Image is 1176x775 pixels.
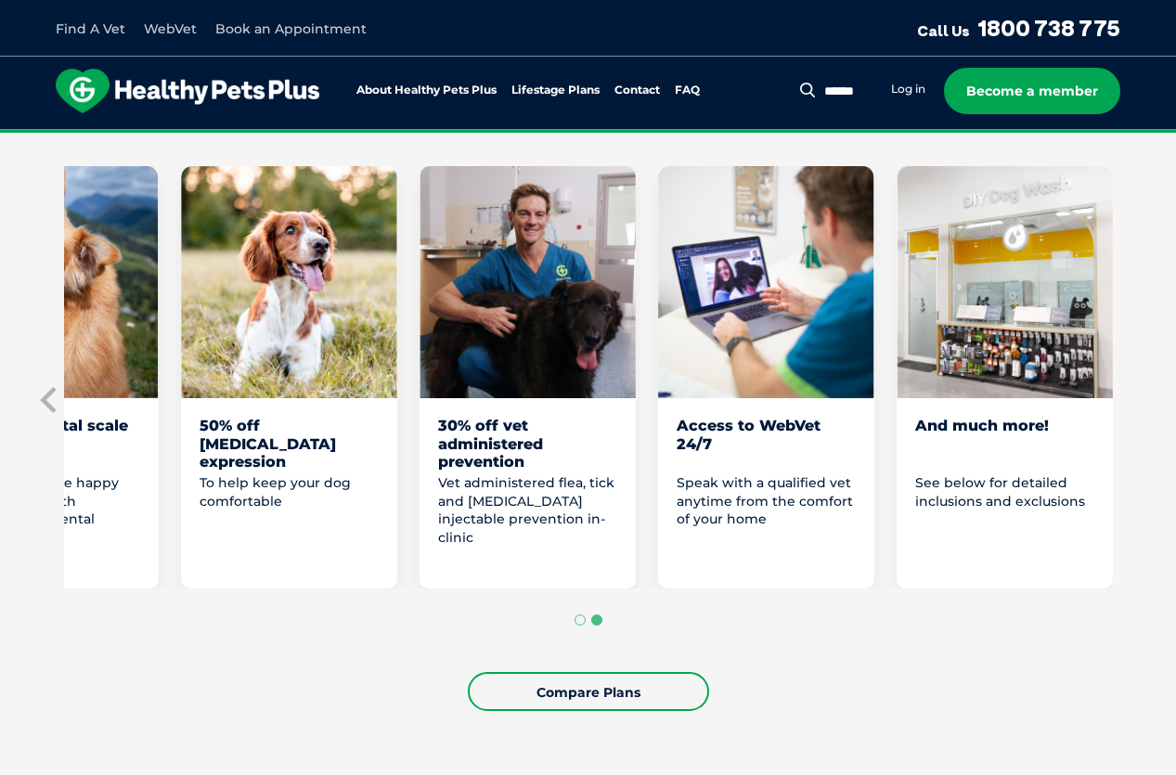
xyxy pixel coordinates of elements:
span: Proactive, preventative wellness program designed to keep your pet healthier and happier for longer [241,130,935,147]
li: 7 of 8 [658,166,874,588]
img: hpp-logo [56,69,319,113]
span: Call Us [917,21,970,40]
a: Find A Vet [56,20,125,37]
p: Speak with a qualified vet anytime from the comfort of your home [677,474,856,529]
button: Search [796,81,820,99]
div: 50% off [MEDICAL_DATA] expression [200,417,379,471]
li: 6 of 8 [420,166,636,588]
div: Access to WebVet 24/7 [677,417,856,471]
a: About Healthy Pets Plus [356,84,497,97]
button: Go to page 1 [575,614,586,626]
a: Compare Plans [468,672,709,711]
a: Log in [891,82,925,97]
a: WebVet [144,20,197,37]
a: Contact [614,84,660,97]
ul: Select a slide to show [64,612,1113,628]
button: Go to page 2 [591,614,602,626]
a: Become a member [944,68,1120,114]
li: 8 of 8 [897,166,1113,588]
a: Book an Appointment [215,20,367,37]
p: To help keep your dog comfortable [200,474,379,510]
button: Previous slide [36,386,64,414]
p: See below for detailed inclusions and exclusions [915,474,1094,510]
a: FAQ [675,84,700,97]
a: Lifestage Plans [511,84,600,97]
li: 5 of 8 [181,166,397,588]
div: And much more! [915,417,1094,471]
a: Call Us1800 738 775 [917,14,1120,42]
div: 30% off vet administered prevention [438,417,617,471]
p: Vet administered flea, tick and [MEDICAL_DATA] injectable prevention in-clinic [438,474,617,547]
